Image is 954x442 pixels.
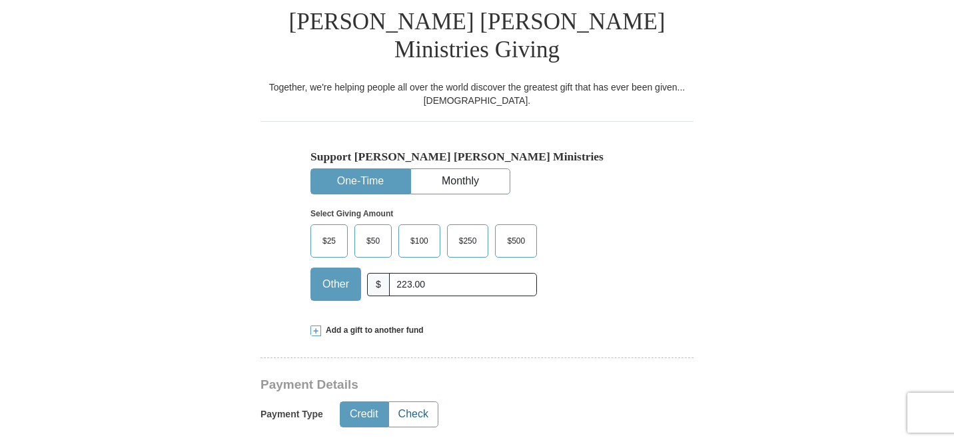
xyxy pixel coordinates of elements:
[311,169,410,194] button: One-Time
[316,231,342,251] span: $25
[316,274,356,294] span: Other
[411,169,510,194] button: Monthly
[340,402,388,427] button: Credit
[360,231,386,251] span: $50
[260,377,600,393] h3: Payment Details
[321,325,424,336] span: Add a gift to another fund
[500,231,532,251] span: $500
[367,273,390,296] span: $
[389,273,537,296] input: Other Amount
[310,150,644,164] h5: Support [PERSON_NAME] [PERSON_NAME] Ministries
[310,209,393,218] strong: Select Giving Amount
[452,231,484,251] span: $250
[260,409,323,420] h5: Payment Type
[389,402,438,427] button: Check
[260,81,694,107] div: Together, we're helping people all over the world discover the greatest gift that has ever been g...
[404,231,435,251] span: $100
